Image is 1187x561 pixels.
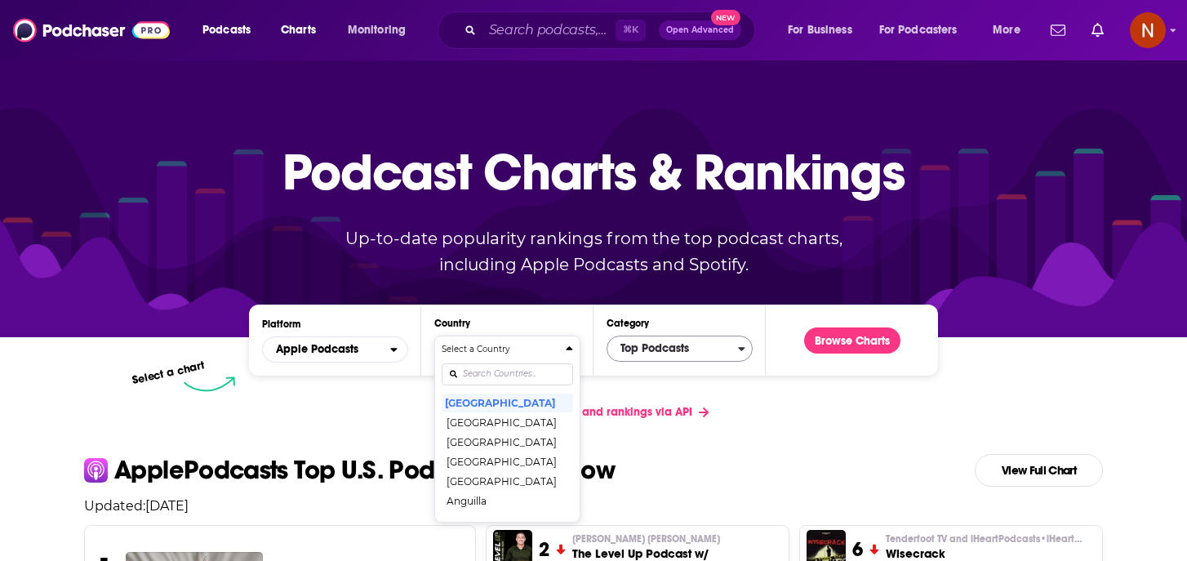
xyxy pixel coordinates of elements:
[776,17,873,43] button: open menu
[616,20,646,41] span: ⌘ K
[442,452,573,471] button: [GEOGRAPHIC_DATA]
[1130,12,1166,48] span: Logged in as AdelNBM
[482,17,616,43] input: Search podcasts, credits, & more...
[281,19,316,42] span: Charts
[607,336,753,362] button: Categories
[191,17,272,43] button: open menu
[1130,12,1166,48] img: User Profile
[71,498,1116,514] p: Updated: [DATE]
[442,432,573,452] button: [GEOGRAPHIC_DATA]
[788,19,852,42] span: For Business
[1130,12,1166,48] button: Show profile menu
[666,26,734,34] span: Open Advanced
[276,344,358,355] span: Apple Podcasts
[442,412,573,432] button: [GEOGRAPHIC_DATA]
[572,532,782,545] p: Paul Alex Espinoza
[434,336,580,523] button: Countries
[711,10,740,25] span: New
[572,532,720,545] span: [PERSON_NAME] [PERSON_NAME]
[886,532,1082,545] span: Tenderfoot TV and iHeartPodcasts
[442,363,573,385] input: Search Countries...
[975,454,1103,487] a: View Full Chart
[270,17,326,43] a: Charts
[886,532,1082,545] p: Tenderfoot TV and iHeartPodcasts • iHeartRadio
[442,345,559,354] h4: Select a Country
[1044,16,1072,44] a: Show notifications dropdown
[184,376,235,392] img: select arrow
[607,335,738,363] span: Top Podcasts
[348,19,406,42] span: Monitoring
[262,336,408,363] button: open menu
[993,19,1020,42] span: More
[84,458,108,482] img: apple Icon
[1085,16,1110,44] a: Show notifications dropdown
[442,393,573,412] button: [GEOGRAPHIC_DATA]
[478,405,692,419] span: Get podcast charts and rankings via API
[879,19,958,42] span: For Podcasters
[282,118,905,225] p: Podcast Charts & Rankings
[869,17,981,43] button: open menu
[336,17,427,43] button: open menu
[1040,533,1101,545] span: • iHeartRadio
[114,457,615,483] p: Apple Podcasts Top U.S. Podcasts Right Now
[981,17,1041,43] button: open menu
[453,11,771,49] div: Search podcasts, credits, & more...
[131,358,206,387] p: Select a chart
[465,392,722,432] a: Get podcast charts and rankings via API
[262,336,408,363] h2: Platforms
[313,225,874,278] p: Up-to-date popularity rankings from the top podcast charts, including Apple Podcasts and Spotify.
[442,510,573,530] button: [GEOGRAPHIC_DATA]
[442,471,573,491] button: [GEOGRAPHIC_DATA]
[202,19,251,42] span: Podcasts
[442,491,573,510] button: Anguilla
[13,15,170,46] img: Podchaser - Follow, Share and Rate Podcasts
[804,327,900,354] button: Browse Charts
[659,20,741,40] button: Open AdvancedNew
